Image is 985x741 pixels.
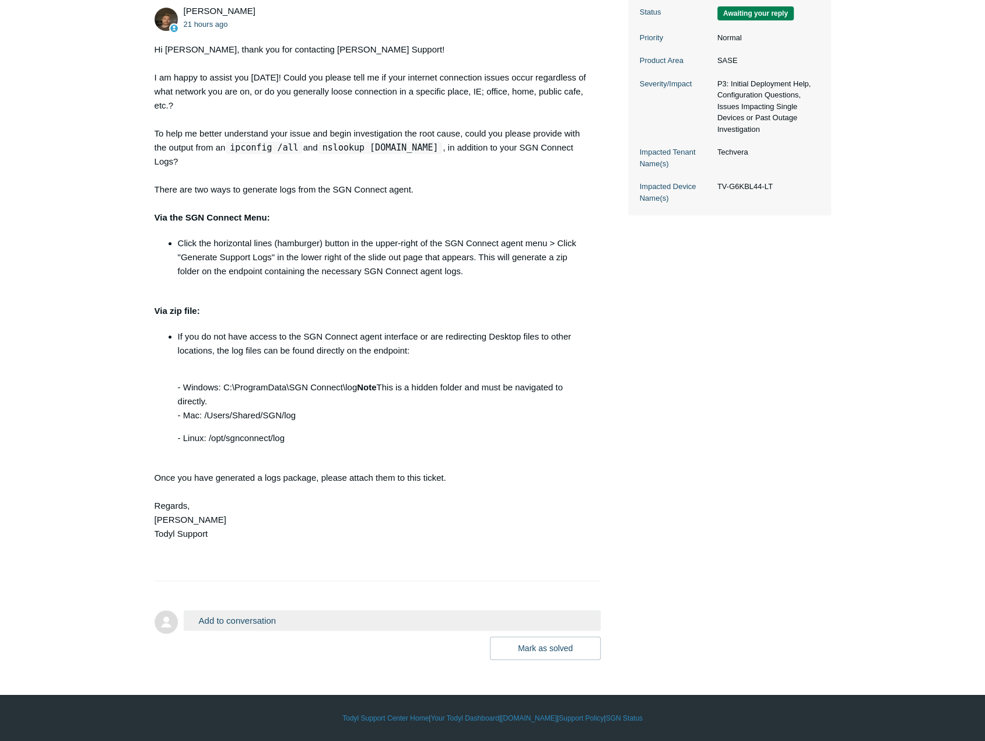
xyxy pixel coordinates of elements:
a: Support Policy [559,713,604,723]
dd: TV-G6KBL44-LT [711,181,819,193]
strong: Via zip file: [155,306,200,316]
code: ipconfig /all [226,142,302,153]
code: nslookup [DOMAIN_NAME] [319,142,442,153]
dt: Status [640,6,711,18]
dt: Impacted Device Name(s) [640,181,711,204]
button: Add to conversation [184,610,601,631]
a: SGN Status [606,713,643,723]
span: Andy Paull [184,6,255,16]
a: Your Todyl Dashboard [430,713,499,723]
span: We are waiting for you to respond [717,6,794,20]
div: | | | | [155,713,831,723]
dd: Normal [711,32,819,44]
dt: Priority [640,32,711,44]
dt: Severity/Impact [640,78,711,90]
p: - Windows: C:\ProgramData\SGN Connect\log This is a hidden folder and must be navigated to direct... [178,366,590,422]
button: Mark as solved [490,637,601,660]
dt: Impacted Tenant Name(s) [640,146,711,169]
a: Todyl Support Center Home [342,713,429,723]
dd: Techvera [711,146,819,158]
strong: Via the SGN Connect Menu: [155,212,270,222]
div: Hi [PERSON_NAME], thank you for contacting [PERSON_NAME] Support! I am happy to assist you [DATE]... [155,43,590,569]
li: Click the horizontal lines (hamburger) button in the upper-right of the SGN Connect agent menu > ... [178,236,590,278]
time: 08/11/2025, 10:16 [184,20,228,29]
p: If you do not have access to the SGN Connect agent interface or are redirecting Desktop files to ... [178,330,590,358]
strong: Note [357,382,376,392]
dt: Product Area [640,55,711,67]
dd: P3: Initial Deployment Help, Configuration Questions, Issues Impacting Single Devices or Past Out... [711,78,819,135]
p: - Linux: /opt/sgnconnect/log [178,431,590,445]
a: [DOMAIN_NAME] [501,713,557,723]
dd: SASE [711,55,819,67]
